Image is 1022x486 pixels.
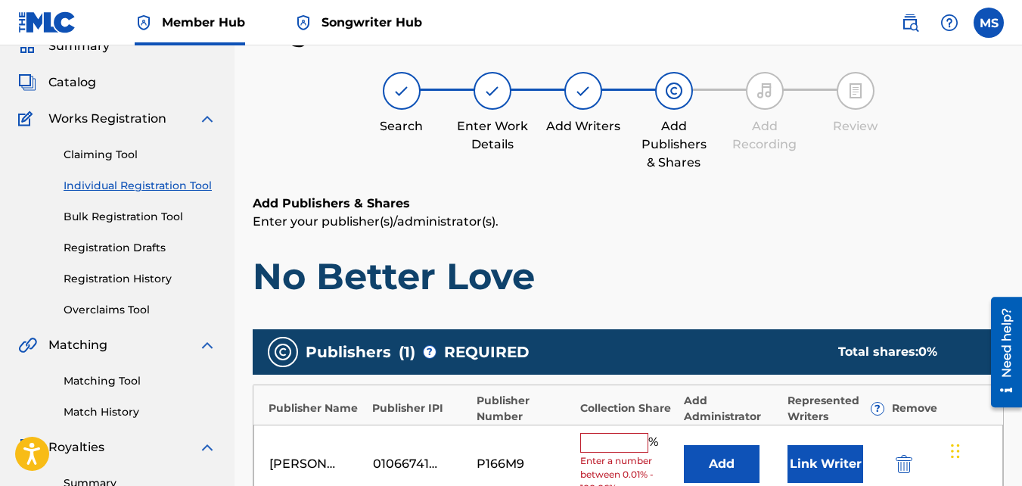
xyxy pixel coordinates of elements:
a: Claiming Tool [64,147,216,163]
a: Overclaims Tool [64,302,216,318]
a: Bulk Registration Tool [64,209,216,225]
h1: No Better Love [253,254,1004,299]
iframe: Resource Center [980,291,1022,413]
img: publishers [274,343,292,361]
img: step indicator icon for Enter Work Details [483,82,502,100]
div: User Menu [974,8,1004,38]
a: SummarySummary [18,37,110,55]
img: expand [198,336,216,354]
a: Public Search [895,8,925,38]
div: Review [818,117,893,136]
a: Registration History [64,271,216,287]
button: Link Writer [787,445,863,483]
div: Publisher Number [477,393,573,425]
span: Songwriter Hub [322,14,422,31]
div: Add Writers [545,117,621,136]
a: Individual Registration Tool [64,178,216,194]
div: Add Administrator [684,393,780,425]
button: Add [684,445,760,483]
span: 0 % [918,344,937,359]
a: Match History [64,404,216,420]
div: Remove [892,400,988,416]
img: step indicator icon for Add Recording [756,82,774,100]
a: Registration Drafts [64,240,216,256]
img: expand [198,438,216,456]
span: ? [424,346,436,358]
span: Royalties [48,438,104,456]
img: Matching [18,336,37,354]
span: Works Registration [48,110,166,128]
img: MLC Logo [18,11,76,33]
span: Catalog [48,73,96,92]
div: Drag [951,428,960,474]
span: Summary [48,37,110,55]
img: step indicator icon for Add Publishers & Shares [665,82,683,100]
h6: Add Publishers & Shares [253,195,1004,213]
img: step indicator icon for Search [393,82,411,100]
div: Add Publishers & Shares [636,117,712,172]
span: Publishers [306,341,391,363]
img: Top Rightsholder [135,14,153,32]
div: Enter Work Details [455,117,530,154]
img: step indicator icon for Review [846,82,865,100]
div: Total shares: [838,343,974,361]
span: Member Hub [162,14,245,31]
span: Matching [48,336,107,354]
span: % [648,433,662,453]
span: ( 1 ) [399,341,415,363]
div: Represented Writers [787,393,884,425]
img: 12a2ab48e56ec057fbd8.svg [896,455,912,473]
img: Royalties [18,438,36,456]
img: search [901,14,919,32]
div: Help [934,8,965,38]
div: Search [364,117,440,136]
p: Enter your publisher(s)/administrator(s). [253,213,1004,231]
div: Publisher Name [269,400,365,416]
span: ? [871,403,884,415]
iframe: Chat Widget [946,413,1022,486]
div: Add Recording [727,117,803,154]
img: help [940,14,958,32]
img: Catalog [18,73,36,92]
img: Summary [18,37,36,55]
img: expand [198,110,216,128]
a: CatalogCatalog [18,73,96,92]
img: Works Registration [18,110,38,128]
div: Publisher IPI [372,400,468,416]
img: step indicator icon for Add Writers [574,82,592,100]
span: REQUIRED [444,341,530,363]
a: Matching Tool [64,373,216,389]
div: Collection Share [580,400,676,416]
img: Top Rightsholder [294,14,312,32]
